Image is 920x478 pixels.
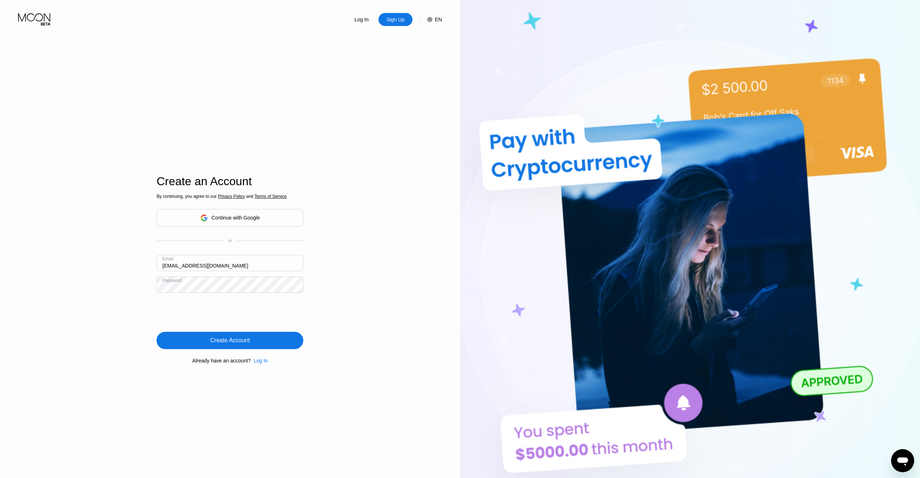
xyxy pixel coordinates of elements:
[210,337,250,344] div: Create Account
[254,194,287,199] span: Terms of Service
[162,256,173,261] div: Email
[891,449,914,472] iframe: Кнопка запуска окна обмена сообщениями
[211,215,260,221] div: Continue with Google
[245,194,254,199] span: and
[378,13,412,26] div: Sign Up
[345,13,378,26] div: Log In
[162,278,181,283] div: Password
[228,238,232,243] div: or
[192,358,251,364] div: Already have an account?
[157,209,303,227] div: Continue with Google
[420,13,442,26] div: EN
[251,358,268,364] div: Log In
[218,194,245,199] span: Privacy Policy
[157,194,303,199] div: By continuing, you agree to our
[157,298,266,326] iframe: reCAPTCHA
[254,358,268,364] div: Log In
[157,332,303,349] div: Create Account
[435,17,442,22] div: EN
[386,16,405,23] div: Sign Up
[354,16,369,23] div: Log In
[157,175,303,188] div: Create an Account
